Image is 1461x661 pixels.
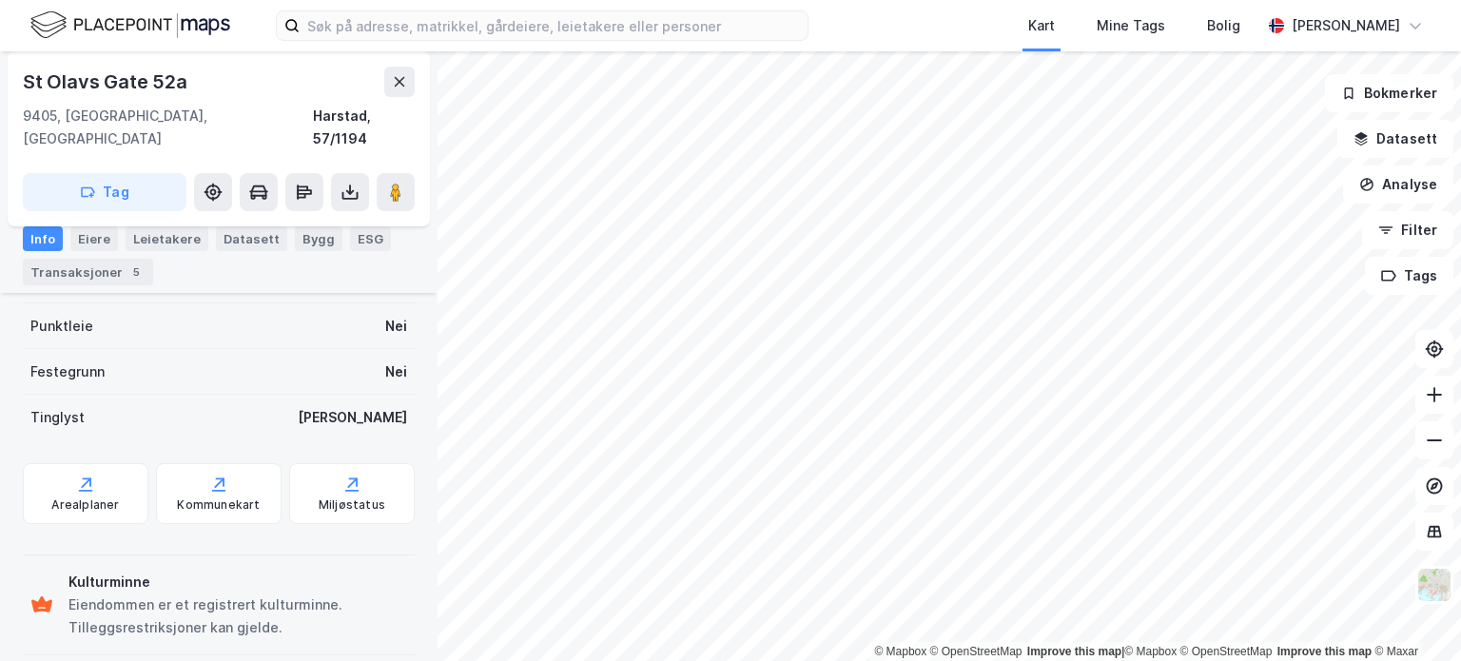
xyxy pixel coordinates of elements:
[23,105,313,150] div: 9405, [GEOGRAPHIC_DATA], [GEOGRAPHIC_DATA]
[1362,211,1453,249] button: Filter
[1277,645,1372,658] a: Improve this map
[385,360,407,383] div: Nei
[874,645,926,658] a: Mapbox
[216,226,287,251] div: Datasett
[1366,570,1461,661] iframe: Chat Widget
[1097,14,1165,37] div: Mine Tags
[1416,567,1452,603] img: Z
[1028,14,1055,37] div: Kart
[23,226,63,251] div: Info
[1124,645,1177,658] a: Mapbox
[23,259,153,285] div: Transaksjoner
[350,226,391,251] div: ESG
[30,9,230,42] img: logo.f888ab2527a4732fd821a326f86c7f29.svg
[23,173,186,211] button: Tag
[68,593,407,639] div: Eiendommen er et registrert kulturminne. Tilleggsrestriksjoner kan gjelde.
[70,226,118,251] div: Eiere
[300,11,808,40] input: Søk på adresse, matrikkel, gårdeiere, leietakere eller personer
[385,315,407,338] div: Nei
[1325,74,1453,112] button: Bokmerker
[23,67,191,97] div: St Olavs Gate 52a
[68,571,407,593] div: Kulturminne
[1207,14,1240,37] div: Bolig
[874,642,1418,661] div: |
[313,105,415,150] div: Harstad, 57/1194
[1365,257,1453,295] button: Tags
[1337,120,1453,158] button: Datasett
[930,645,1023,658] a: OpenStreetMap
[1292,14,1400,37] div: [PERSON_NAME]
[126,226,208,251] div: Leietakere
[1027,645,1121,658] a: Improve this map
[30,315,93,338] div: Punktleie
[1343,165,1453,204] button: Analyse
[1366,570,1461,661] div: Kontrollprogram for chat
[177,497,260,513] div: Kommunekart
[30,360,105,383] div: Festegrunn
[1180,645,1273,658] a: OpenStreetMap
[298,406,407,429] div: [PERSON_NAME]
[127,262,146,282] div: 5
[319,497,385,513] div: Miljøstatus
[51,497,119,513] div: Arealplaner
[295,226,342,251] div: Bygg
[30,406,85,429] div: Tinglyst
